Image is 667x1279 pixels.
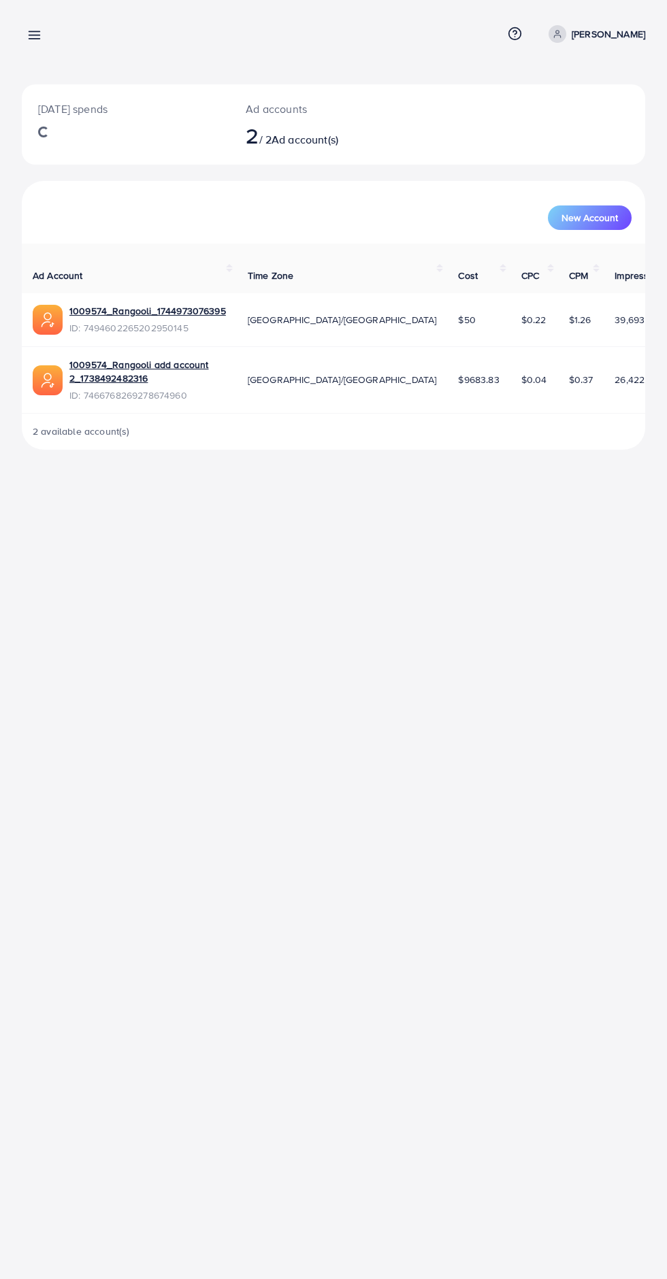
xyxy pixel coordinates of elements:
span: Ad Account [33,269,83,282]
span: 39,693 [615,313,645,327]
span: Ad account(s) [272,132,338,147]
button: New Account [548,205,632,230]
span: 2 available account(s) [33,425,130,438]
span: 2 [246,120,259,151]
a: 1009574_Rangooli add account 2_1738492482316 [69,358,226,386]
span: $50 [458,313,475,327]
span: CPM [569,269,588,282]
img: ic-ads-acc.e4c84228.svg [33,305,63,335]
span: Impression [615,269,662,282]
h2: / 2 [246,122,369,148]
span: $0.04 [521,373,547,386]
img: ic-ads-acc.e4c84228.svg [33,365,63,395]
span: ID: 7494602265202950145 [69,321,226,335]
span: $0.37 [569,373,593,386]
a: 1009574_Rangooli_1744973076395 [69,304,226,318]
p: [PERSON_NAME] [572,26,645,42]
a: [PERSON_NAME] [543,25,645,43]
span: [GEOGRAPHIC_DATA]/[GEOGRAPHIC_DATA] [248,313,437,327]
span: New Account [562,213,618,222]
span: $1.26 [569,313,591,327]
span: $9683.83 [458,373,499,386]
span: 26,422,829 [615,373,664,386]
span: Cost [458,269,478,282]
p: [DATE] spends [38,101,213,117]
span: $0.22 [521,313,547,327]
span: CPC [521,269,539,282]
span: ID: 7466768269278674960 [69,388,226,402]
p: Ad accounts [246,101,369,117]
span: Time Zone [248,269,293,282]
span: [GEOGRAPHIC_DATA]/[GEOGRAPHIC_DATA] [248,373,437,386]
